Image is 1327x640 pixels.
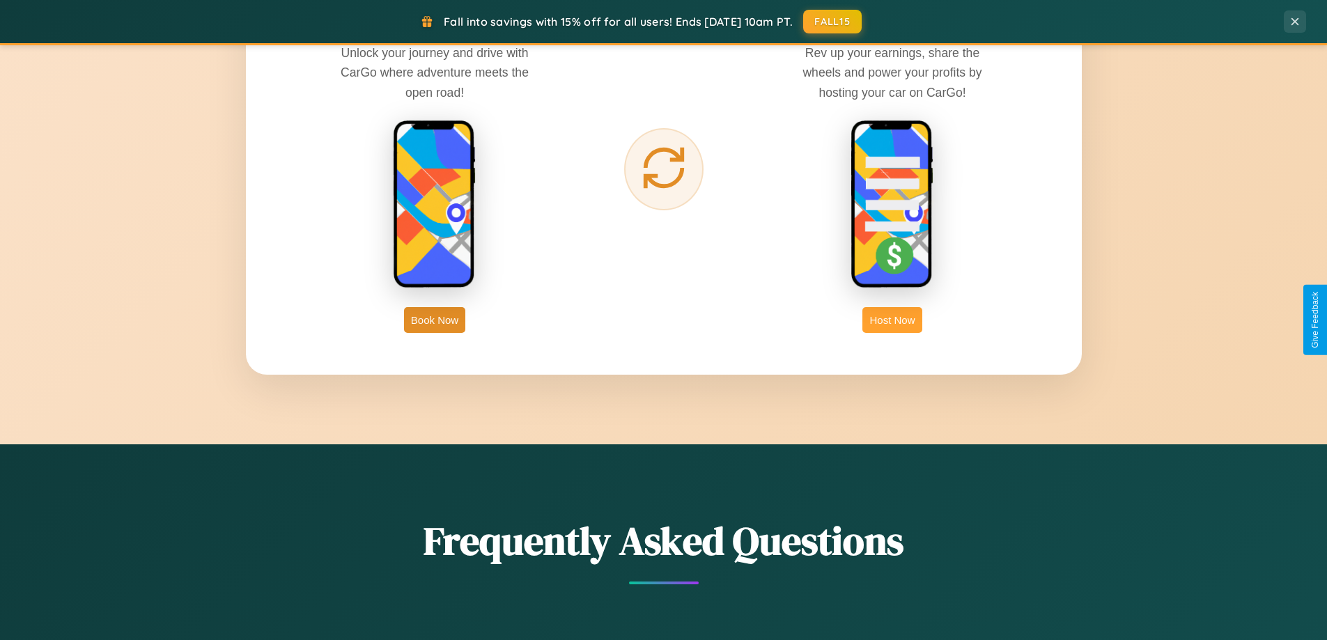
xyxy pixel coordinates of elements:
h2: Frequently Asked Questions [246,514,1082,568]
button: Host Now [862,307,922,333]
span: Fall into savings with 15% off for all users! Ends [DATE] 10am PT. [444,15,793,29]
button: Book Now [404,307,465,333]
div: Give Feedback [1310,292,1320,348]
img: rent phone [393,120,476,290]
img: host phone [851,120,934,290]
button: FALL15 [803,10,862,33]
p: Unlock your journey and drive with CarGo where adventure meets the open road! [330,43,539,102]
p: Rev up your earnings, share the wheels and power your profits by hosting your car on CarGo! [788,43,997,102]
